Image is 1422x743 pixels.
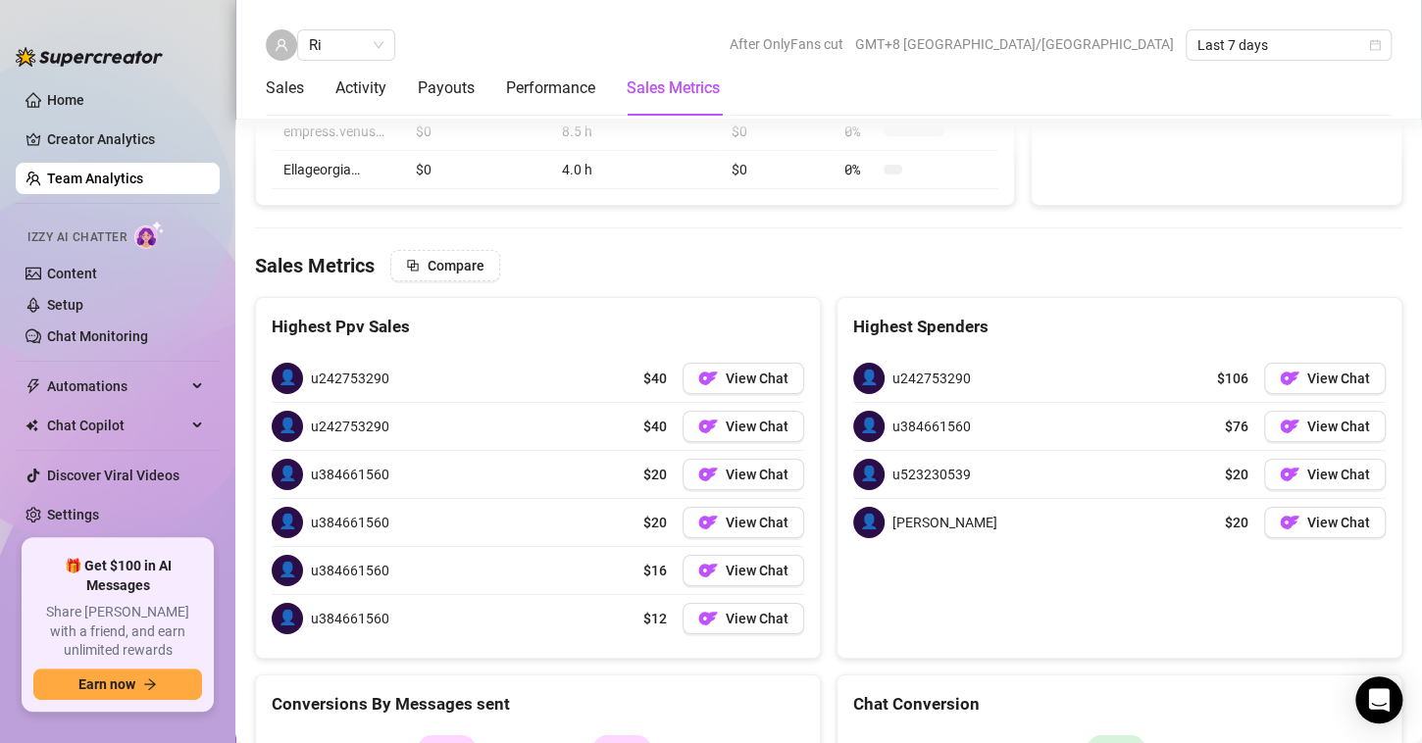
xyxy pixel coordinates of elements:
[33,557,202,595] span: 🎁 Get $100 in AI Messages
[726,467,788,482] span: View Chat
[47,371,186,402] span: Automations
[272,113,404,151] td: empress.venus…
[404,151,550,189] td: $0
[25,378,41,394] span: thunderbolt
[1280,465,1299,484] img: OF
[418,76,475,100] div: Payouts
[550,151,720,189] td: 4.0 h
[47,124,204,155] a: Creator Analytics
[255,252,375,279] h4: Sales Metrics
[1264,363,1386,394] button: OFView Chat
[33,603,202,661] span: Share [PERSON_NAME] with a friend, and earn unlimited rewards
[698,513,718,532] img: OF
[853,411,885,442] span: 👤
[272,151,404,189] td: Ellageorgia…
[47,266,97,281] a: Content
[892,368,971,389] span: u242753290
[143,677,157,691] span: arrow-right
[853,314,1386,340] div: Highest Spenders
[720,113,833,151] td: $0
[1280,369,1299,388] img: OF
[853,507,885,538] span: 👤
[1264,507,1386,538] button: OFView Chat
[311,512,389,533] span: u384661560
[272,314,804,340] div: Highest Ppv Sales
[47,92,84,108] a: Home
[1369,39,1381,51] span: calendar
[311,416,389,437] span: u242753290
[47,468,179,483] a: Discover Viral Videos
[47,507,99,522] a: Settings
[272,691,804,718] div: Conversions By Messages sent
[892,512,997,533] span: [PERSON_NAME]
[892,464,971,485] span: u523230539
[643,608,667,629] span: $12
[390,250,500,281] button: Compare
[726,515,788,530] span: View Chat
[78,676,135,692] span: Earn now
[134,221,165,249] img: AI Chatter
[1217,368,1248,389] span: $106
[844,121,876,142] span: 0 %
[27,228,127,247] span: Izzy AI Chatter
[698,561,718,580] img: OF
[47,410,186,441] span: Chat Copilot
[309,30,383,60] span: Ri
[33,669,202,700] button: Earn nowarrow-right
[683,555,804,586] button: OFView Chat
[266,76,304,100] div: Sales
[272,411,303,442] span: 👤
[25,419,38,432] img: Chat Copilot
[698,417,718,436] img: OF
[47,328,148,344] a: Chat Monitoring
[726,563,788,578] span: View Chat
[730,29,843,59] span: After OnlyFans cut
[311,560,389,581] span: u384661560
[1197,30,1380,60] span: Last 7 days
[275,38,288,52] span: user
[643,464,667,485] span: $20
[1225,512,1248,533] span: $20
[698,369,718,388] img: OF
[1307,419,1370,434] span: View Chat
[683,507,804,538] button: OFView Chat
[1280,417,1299,436] img: OF
[683,411,804,442] button: OFView Chat
[1307,467,1370,482] span: View Chat
[698,465,718,484] img: OF
[726,611,788,626] span: View Chat
[853,459,885,490] span: 👤
[1225,464,1248,485] span: $20
[643,416,667,437] span: $40
[272,459,303,490] span: 👤
[1264,459,1386,490] button: OFView Chat
[643,512,667,533] span: $20
[272,363,303,394] span: 👤
[272,555,303,586] span: 👤
[643,560,667,581] span: $16
[698,609,718,628] img: OF
[335,76,386,100] div: Activity
[627,76,720,100] div: Sales Metrics
[1307,515,1370,530] span: View Chat
[16,47,163,67] img: logo-BBDzfeDw.svg
[272,507,303,538] span: 👤
[311,464,389,485] span: u384661560
[683,603,804,634] button: OFView Chat
[428,258,484,273] span: Compare
[683,363,804,394] button: OFView Chat
[311,368,389,389] span: u242753290
[406,259,420,272] span: block
[506,76,595,100] div: Performance
[683,459,804,490] button: OFView Chat
[844,159,876,180] span: 0 %
[1264,411,1386,442] button: OFView Chat
[720,151,833,189] td: $0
